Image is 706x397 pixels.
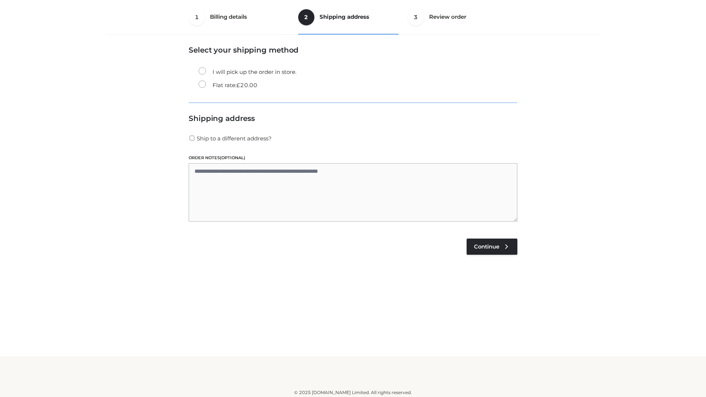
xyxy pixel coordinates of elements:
label: Flat rate: [199,81,257,90]
bdi: 20.00 [236,82,257,89]
span: (optional) [220,155,245,160]
div: © 2025 [DOMAIN_NAME] Limited. All rights reserved. [109,389,597,396]
h3: Shipping address [189,114,517,123]
span: £ [236,82,240,89]
h3: Select your shipping method [189,46,517,54]
input: Ship to a different address? [189,136,195,140]
label: I will pick up the order in store. [199,67,296,77]
span: Ship to a different address? [197,135,272,142]
span: Continue [474,243,499,250]
a: Continue [467,239,517,255]
label: Order notes [189,154,517,161]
